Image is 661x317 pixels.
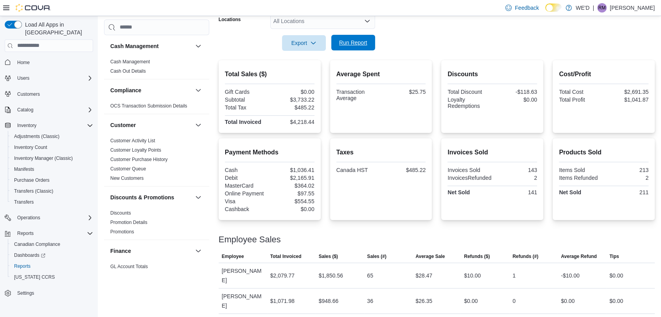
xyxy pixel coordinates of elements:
a: Inventory Count [11,143,50,152]
div: 36 [367,296,374,306]
a: New Customers [110,176,144,181]
div: 65 [367,271,374,280]
span: Refunds (#) [512,253,538,260]
button: Manifests [8,164,96,175]
div: Transaction Average [336,89,379,101]
strong: Net Sold [559,189,581,195]
span: GL Transactions [110,273,144,279]
span: Average Sale [415,253,445,260]
a: Purchase Orders [11,176,53,185]
a: Customer Purchase History [110,157,168,162]
button: Open list of options [364,18,370,24]
span: Promotion Details [110,219,147,226]
div: Total Discount [447,89,490,95]
div: Subtotal [225,97,268,103]
button: Adjustments (Classic) [8,131,96,142]
span: GL Account Totals [110,263,148,270]
div: -$118.63 [494,89,537,95]
span: Purchase Orders [11,176,93,185]
div: $364.02 [271,183,314,189]
div: $28.47 [415,271,432,280]
h3: Employee Sales [219,235,281,244]
div: 1 [512,271,516,280]
a: Promotions [110,229,134,235]
div: 211 [605,189,648,195]
span: Total Invoiced [270,253,302,260]
a: Settings [14,288,37,298]
div: $1,850.56 [319,271,343,280]
h2: Invoices Sold [447,148,537,157]
a: [US_STATE] CCRS [11,272,58,282]
button: Inventory [2,120,96,131]
span: Load All Apps in [GEOGRAPHIC_DATA] [22,21,93,36]
button: Finance [110,247,192,255]
button: Canadian Compliance [8,239,96,250]
span: Users [14,73,93,83]
span: Transfers (Classic) [14,188,53,194]
span: Export [287,35,321,51]
div: $26.35 [415,296,432,306]
div: 2 [605,175,648,181]
a: Home [14,58,33,67]
button: Discounts & Promotions [194,193,203,202]
h3: Discounts & Promotions [110,193,174,201]
div: 0 [512,296,516,306]
div: $2,165.91 [271,175,314,181]
button: Catalog [14,105,36,115]
span: Operations [17,215,40,221]
button: Inventory Count [8,142,96,153]
span: Home [14,57,93,67]
a: Discounts [110,210,131,216]
span: Catalog [17,107,33,113]
a: Customer Loyalty Points [110,147,161,153]
div: Online Payment [225,190,268,197]
a: Adjustments (Classic) [11,132,63,141]
button: [US_STATE] CCRS [8,272,96,283]
span: Operations [14,213,93,222]
h2: Discounts [447,70,537,79]
div: Total Cost [559,89,602,95]
a: Dashboards [8,250,96,261]
button: Operations [2,212,96,223]
a: Dashboards [11,251,48,260]
div: 2 [494,175,537,181]
button: Inventory Manager (Classic) [8,153,96,164]
span: Reports [14,229,93,238]
div: 141 [494,189,537,195]
div: $948.66 [319,296,339,306]
div: 143 [494,167,537,173]
a: Cash Management [110,59,150,64]
span: Customers [14,89,93,99]
div: Cash Management [104,57,209,79]
span: Sales ($) [319,253,338,260]
span: Transfers [14,199,34,205]
div: $3,733.22 [271,97,314,103]
div: $0.00 [494,97,537,103]
span: Canadian Compliance [11,240,93,249]
button: Transfers (Classic) [8,186,96,197]
span: Feedback [515,4,539,12]
a: Cash Out Details [110,68,146,74]
div: -$10.00 [561,271,579,280]
a: OCS Transaction Submission Details [110,103,187,109]
span: Customer Purchase History [110,156,168,163]
span: Tips [609,253,619,260]
span: RM [598,3,606,13]
div: Cash [225,167,268,173]
span: Customer Activity List [110,138,155,144]
span: Transfers [11,197,93,207]
h2: Average Spent [336,70,426,79]
h2: Total Sales ($) [225,70,314,79]
h2: Taxes [336,148,426,157]
span: Manifests [14,166,34,172]
span: Inventory [14,121,93,130]
span: Inventory Manager (Classic) [11,154,93,163]
input: Dark Mode [545,4,562,12]
div: Total Profit [559,97,602,103]
a: Inventory Manager (Classic) [11,154,76,163]
div: Compliance [104,101,209,114]
div: $0.00 [271,89,314,95]
div: $0.00 [609,271,623,280]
